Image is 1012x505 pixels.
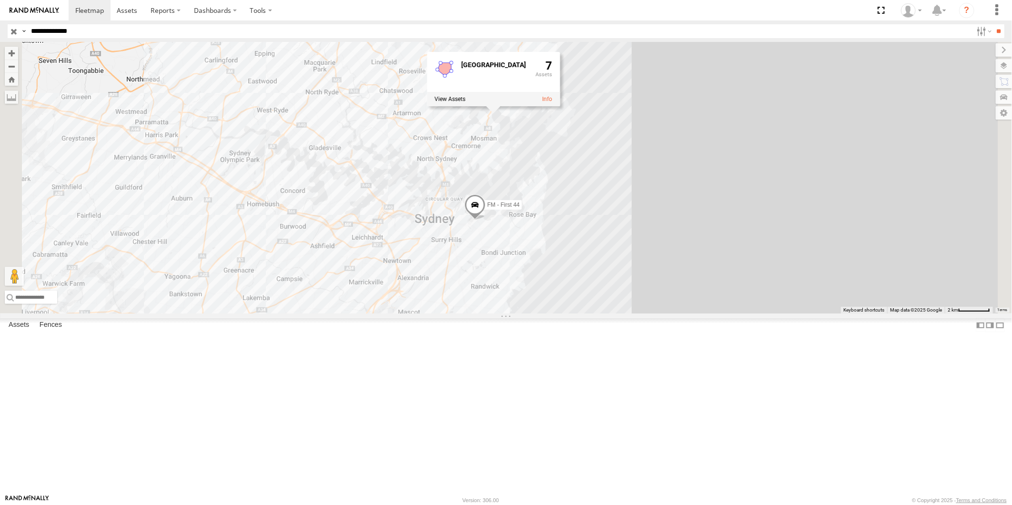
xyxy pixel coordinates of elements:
div: © Copyright 2025 - [912,497,1007,503]
label: Search Query [20,24,28,38]
div: Version: 306.00 [463,497,499,503]
img: rand-logo.svg [10,7,59,14]
label: Dock Summary Table to the Right [985,318,995,332]
div: Fence Name - Sydney Harbour [461,61,528,69]
button: Map Scale: 2 km per 63 pixels [945,307,993,313]
label: Search Filter Options [973,24,993,38]
label: Fences [35,319,67,332]
a: Terms and Conditions [956,497,1007,503]
div: Tarun Kanti [898,3,925,18]
button: Drag Pegman onto the map to open Street View [5,267,24,286]
button: Zoom Home [5,73,18,86]
label: Measure [5,91,18,104]
span: FM - First 44 [487,202,520,208]
label: Map Settings [996,106,1012,120]
div: 7 [536,60,552,90]
a: Visit our Website [5,495,49,505]
label: Dock Summary Table to the Left [976,318,985,332]
label: Hide Summary Table [995,318,1005,332]
label: View assets associated with this fence [435,96,466,102]
a: Terms (opens in new tab) [998,308,1008,312]
span: Map data ©2025 Google [890,307,942,313]
span: 2 km [948,307,958,313]
label: Assets [4,319,34,332]
button: Zoom in [5,47,18,60]
a: View fence details [542,96,552,102]
i: ? [959,3,974,18]
button: Keyboard shortcuts [843,307,884,313]
button: Zoom out [5,60,18,73]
